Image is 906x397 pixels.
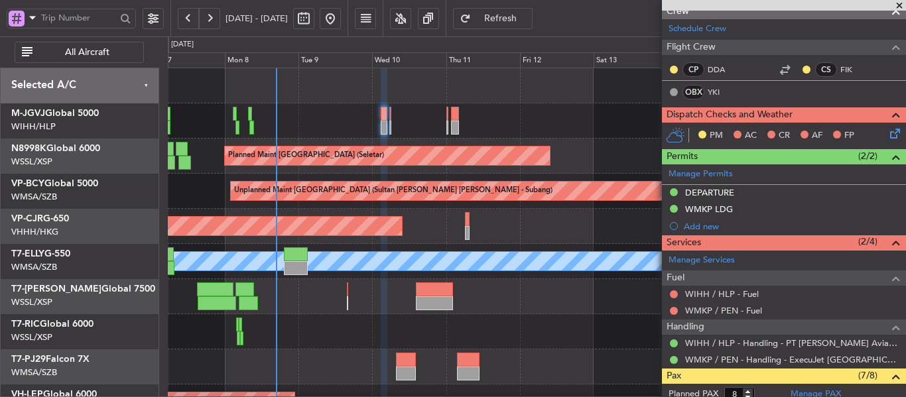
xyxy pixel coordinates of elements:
[667,107,793,123] span: Dispatch Checks and Weather
[667,235,701,251] span: Services
[520,52,594,68] div: Fri 12
[11,319,40,329] span: T7-RIC
[667,369,681,384] span: Pax
[11,109,99,118] a: M-JGVJGlobal 5000
[11,121,56,133] a: WIHH/HLP
[685,203,733,215] div: WMKP LDG
[11,319,94,329] a: T7-RICGlobal 6000
[669,254,735,267] a: Manage Services
[372,52,446,68] div: Wed 10
[682,85,704,99] div: OBX
[11,214,69,223] a: VP-CJRG-650
[858,149,877,163] span: (2/2)
[710,129,723,142] span: PM
[11,284,155,294] a: T7-[PERSON_NAME]Global 7500
[11,296,52,308] a: WSSL/XSP
[11,179,98,188] a: VP-BCYGlobal 5000
[11,214,43,223] span: VP-CJR
[708,64,738,76] a: DDA
[11,249,70,258] a: T7-ELLYG-550
[11,355,46,364] span: T7-PJ29
[171,39,194,50] div: [DATE]
[228,146,384,166] div: Planned Maint [GEOGRAPHIC_DATA] (Seletar)
[225,52,298,68] div: Mon 8
[446,52,520,68] div: Thu 11
[685,337,899,349] a: WIHH / HLP - Handling - PT [PERSON_NAME] Aviasi WIHH / HLP
[11,261,57,273] a: WMSA/SZB
[669,168,733,181] a: Manage Permits
[298,52,372,68] div: Tue 9
[11,156,52,168] a: WSSL/XSP
[453,8,533,29] button: Refresh
[858,235,877,249] span: (2/4)
[667,149,698,164] span: Permits
[708,86,738,98] a: YKI
[11,144,46,153] span: N8998K
[812,129,822,142] span: AF
[779,129,790,142] span: CR
[844,129,854,142] span: FP
[151,52,225,68] div: Sun 7
[667,319,704,335] span: Handling
[685,354,899,365] a: WMKP / PEN - Handling - ExecuJet [GEOGRAPHIC_DATA] WMKP / PEN
[815,62,837,77] div: CS
[11,144,100,153] a: N8998KGlobal 6000
[11,249,44,258] span: T7-ELLY
[11,109,45,118] span: M-JGVJ
[11,355,90,364] a: T7-PJ29Falcon 7X
[11,191,57,203] a: WMSA/SZB
[685,187,734,198] div: DEPARTURE
[11,226,58,238] a: VHHH/HKG
[226,13,288,25] span: [DATE] - [DATE]
[11,331,52,343] a: WSSL/XSP
[35,48,139,57] span: All Aircraft
[594,52,667,68] div: Sat 13
[684,221,899,232] div: Add new
[685,305,762,316] a: WMKP / PEN - Fuel
[745,129,757,142] span: AC
[474,14,528,23] span: Refresh
[11,284,101,294] span: T7-[PERSON_NAME]
[685,288,759,300] a: WIHH / HLP - Fuel
[667,270,684,286] span: Fuel
[15,42,144,63] button: All Aircraft
[11,179,44,188] span: VP-BCY
[11,367,57,378] a: WMSA/SZB
[41,8,116,28] input: Trip Number
[669,23,726,36] a: Schedule Crew
[234,181,552,201] div: Unplanned Maint [GEOGRAPHIC_DATA] (Sultan [PERSON_NAME] [PERSON_NAME] - Subang)
[840,64,870,76] a: FIK
[682,62,704,77] div: CP
[667,40,716,55] span: Flight Crew
[858,369,877,382] span: (7/8)
[667,4,689,19] span: Crew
